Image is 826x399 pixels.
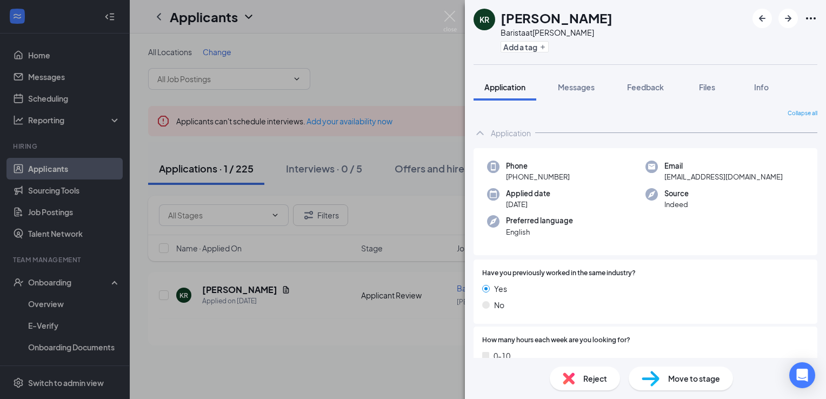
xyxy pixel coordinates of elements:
span: 0-10 [494,350,510,362]
button: PlusAdd a tag [501,41,549,52]
div: KR [479,14,489,25]
span: Application [484,82,525,92]
h1: [PERSON_NAME] [501,9,612,27]
span: Email [664,161,783,171]
span: Source [664,188,689,199]
span: Move to stage [668,373,720,384]
span: Have you previously worked in the same industry? [482,268,636,278]
span: Files [699,82,715,92]
div: Barista at [PERSON_NAME] [501,27,612,38]
span: Messages [558,82,595,92]
svg: ChevronUp [474,127,487,139]
span: [DATE] [506,199,550,210]
span: Phone [506,161,570,171]
span: Yes [494,283,507,295]
svg: Plus [539,44,546,50]
span: [EMAIL_ADDRESS][DOMAIN_NAME] [664,171,783,182]
span: How many hours each week are you looking for? [482,335,630,345]
span: English [506,227,573,237]
button: ArrowRight [778,9,798,28]
button: ArrowLeftNew [752,9,772,28]
span: Reject [583,373,607,384]
span: Collapse all [788,109,817,118]
span: Preferred language [506,215,573,226]
span: No [494,299,504,311]
span: [PHONE_NUMBER] [506,171,570,182]
span: Indeed [664,199,689,210]
svg: ArrowLeftNew [756,12,769,25]
div: Open Intercom Messenger [789,362,815,388]
svg: ArrowRight [782,12,795,25]
span: Info [754,82,769,92]
span: Applied date [506,188,550,199]
div: Application [491,128,531,138]
span: Feedback [627,82,664,92]
svg: Ellipses [804,12,817,25]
